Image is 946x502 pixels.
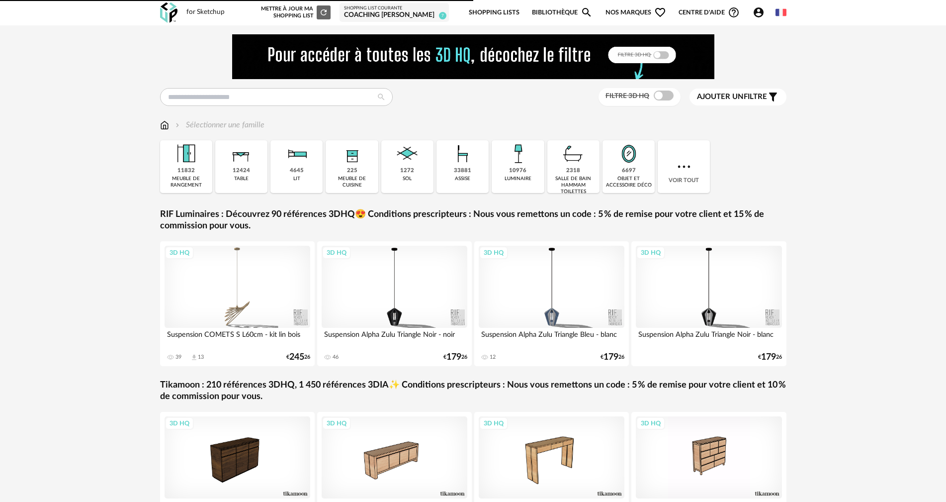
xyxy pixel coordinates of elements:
span: Centre d'aideHelp Circle Outline icon [679,6,740,18]
div: table [234,176,249,182]
span: 179 [603,354,618,361]
div: meuble de cuisine [329,176,375,189]
span: Account Circle icon [753,6,765,18]
span: 7 [439,12,446,19]
div: 46 [333,354,339,361]
a: Shopping Lists [469,1,519,24]
div: 6697 [622,167,636,175]
div: 3D HQ [165,246,194,259]
div: Suspension Alpha Zulu Triangle Noir - blanc [636,328,782,348]
div: € 26 [601,354,624,361]
div: € 26 [758,354,782,361]
div: 3D HQ [636,246,665,259]
div: Suspension Alpha Zulu Triangle Noir - noir [322,328,468,348]
div: 3D HQ [322,246,351,259]
div: lit [293,176,300,182]
img: Table.png [228,140,255,167]
a: 3D HQ Suspension Alpha Zulu Triangle Noir - blanc €17926 [631,241,786,366]
div: Suspension Alpha Zulu Triangle Bleu - blanc [479,328,625,348]
span: Ajouter un [697,93,744,100]
span: Heart Outline icon [654,6,666,18]
div: objet et accessoire déco [605,176,652,189]
img: more.7b13dc1.svg [675,158,693,176]
div: Suspension COMETS S L60cm - kit lin bois [165,328,311,348]
div: assise [455,176,470,182]
div: Sélectionner une famille [173,119,264,131]
span: filtre [697,92,767,102]
img: FILTRE%20HQ%20NEW_V1%20(4).gif [232,34,714,79]
div: 10976 [509,167,526,175]
span: Account Circle icon [753,6,769,18]
div: Coaching [PERSON_NAME] [344,11,444,20]
span: 179 [446,354,461,361]
span: Refresh icon [319,9,328,15]
a: 3D HQ Suspension Alpha Zulu Triangle Bleu - blanc 12 €17926 [474,241,629,366]
div: 12424 [233,167,250,175]
div: 39 [175,354,181,361]
a: 3D HQ Suspension COMETS S L60cm - kit lin bois 39 Download icon 13 €24526 [160,241,315,366]
div: 3D HQ [322,417,351,430]
div: 4645 [290,167,304,175]
div: Shopping List courante [344,5,444,11]
div: 3D HQ [479,417,508,430]
div: luminaire [505,176,531,182]
div: meuble de rangement [163,176,209,189]
a: RIF Luminaires : Découvrez 90 références 3DHQ😍 Conditions prescripteurs : Nous vous remettons un ... [160,209,786,232]
div: 3D HQ [165,417,194,430]
div: 1272 [400,167,414,175]
div: 33881 [454,167,471,175]
img: fr [775,7,786,18]
a: BibliothèqueMagnify icon [532,1,593,24]
div: 11832 [177,167,195,175]
div: Mettre à jour ma Shopping List [259,5,331,19]
div: 3D HQ [479,246,508,259]
span: Filter icon [767,91,779,103]
span: Filtre 3D HQ [605,93,649,100]
img: OXP [160,2,177,23]
span: 179 [761,354,776,361]
img: Rangement.png [339,140,365,167]
span: 245 [289,354,304,361]
span: Help Circle Outline icon [728,6,740,18]
img: Sol.png [394,140,421,167]
img: svg+xml;base64,PHN2ZyB3aWR0aD0iMTYiIGhlaWdodD0iMTciIHZpZXdCb3g9IjAgMCAxNiAxNyIgZmlsbD0ibm9uZSIgeG... [160,119,169,131]
div: 12 [490,354,496,361]
div: salle de bain hammam toilettes [550,176,597,195]
div: € 26 [443,354,467,361]
span: Magnify icon [581,6,593,18]
div: € 26 [286,354,310,361]
div: 225 [347,167,357,175]
a: Shopping List courante Coaching [PERSON_NAME] 7 [344,5,444,20]
span: Download icon [190,354,198,361]
img: Literie.png [283,140,310,167]
div: 3D HQ [636,417,665,430]
div: 13 [198,354,204,361]
div: sol [403,176,412,182]
button: Ajouter unfiltre Filter icon [689,89,786,105]
img: svg+xml;base64,PHN2ZyB3aWR0aD0iMTYiIGhlaWdodD0iMTYiIHZpZXdCb3g9IjAgMCAxNiAxNiIgZmlsbD0ibm9uZSIgeG... [173,119,181,131]
img: Meuble%20de%20rangement.png [172,140,199,167]
a: 3D HQ Suspension Alpha Zulu Triangle Noir - noir 46 €17926 [317,241,472,366]
div: Voir tout [658,140,710,193]
span: Nos marques [605,1,666,24]
img: Luminaire.png [505,140,531,167]
div: for Sketchup [186,8,225,17]
img: Assise.png [449,140,476,167]
img: Salle%20de%20bain.png [560,140,587,167]
a: Tikamoon : 210 références 3DHQ, 1 450 références 3DIA✨ Conditions prescripteurs : Nous vous remet... [160,380,786,403]
div: 2318 [566,167,580,175]
img: Miroir.png [615,140,642,167]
